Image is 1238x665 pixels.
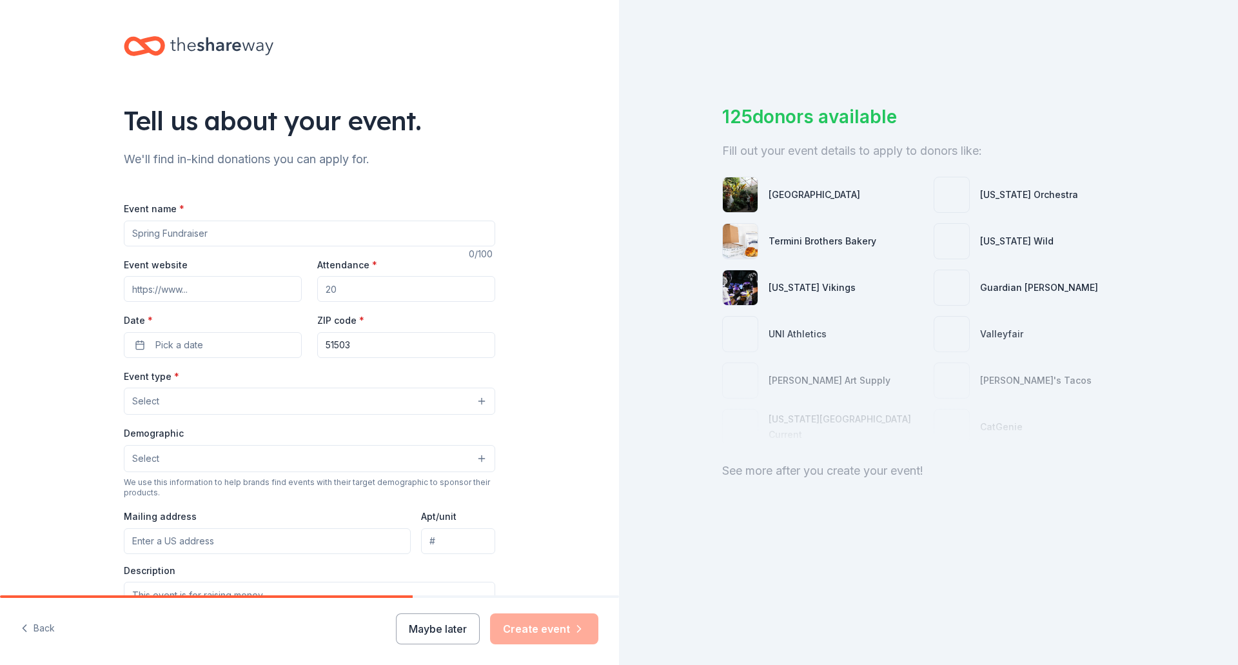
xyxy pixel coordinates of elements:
button: Maybe later [396,613,480,644]
label: Description [124,564,175,577]
div: We use this information to help brands find events with their target demographic to sponsor their... [124,477,495,498]
button: Select [124,445,495,472]
input: https://www... [124,276,302,302]
button: Pick a date [124,332,302,358]
input: 20 [317,276,495,302]
div: [US_STATE] Vikings [769,280,856,295]
label: Mailing address [124,510,197,523]
button: Select [124,388,495,415]
input: Enter a US address [124,528,411,554]
div: See more after you create your event! [722,461,1135,481]
input: Spring Fundraiser [124,221,495,246]
div: 125 donors available [722,103,1135,130]
label: Event name [124,203,184,215]
input: # [421,528,495,554]
img: photo for Guardian Angel Device [934,270,969,305]
div: Guardian [PERSON_NAME] [980,280,1098,295]
div: [US_STATE] Orchestra [980,187,1078,203]
img: photo for Greater Des Moines Botanical Gardens [723,177,758,212]
img: photo for Minnesota Orchestra [934,177,969,212]
div: Termini Brothers Bakery [769,233,876,249]
span: Pick a date [155,337,203,353]
label: Attendance [317,259,377,272]
div: [GEOGRAPHIC_DATA] [769,187,860,203]
img: photo for Termini Brothers Bakery [723,224,758,259]
input: 12345 (U.S. only) [317,332,495,358]
span: Select [132,393,159,409]
div: [US_STATE] Wild [980,233,1054,249]
label: Event type [124,370,179,383]
div: Tell us about your event. [124,103,495,139]
img: photo for Iowa Wild [934,224,969,259]
button: Back [21,615,55,642]
label: Apt/unit [421,510,457,523]
label: ZIP code [317,314,364,327]
div: Fill out your event details to apply to donors like: [722,141,1135,161]
label: Demographic [124,427,184,440]
div: We'll find in-kind donations you can apply for. [124,149,495,170]
label: Event website [124,259,188,272]
label: Date [124,314,302,327]
div: 0 /100 [469,246,495,262]
span: Select [132,451,159,466]
img: photo for Minnesota Vikings [723,270,758,305]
